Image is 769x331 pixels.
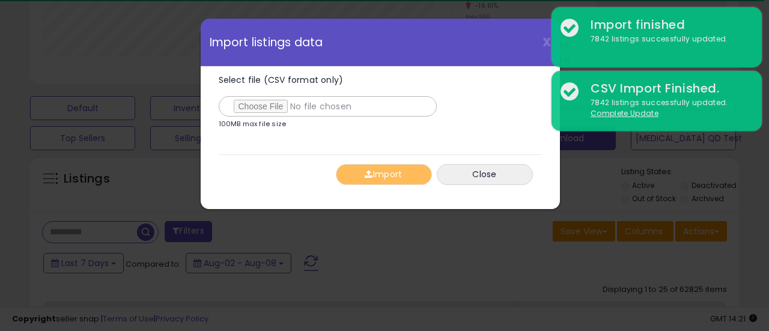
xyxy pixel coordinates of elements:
button: Close [437,164,533,185]
div: 7842 listings successfully updated. [582,34,753,45]
div: Import finished [582,16,753,34]
u: Complete Update [591,108,658,118]
span: Select file (CSV format only) [219,74,344,86]
span: X [543,34,551,50]
button: Import [336,164,432,185]
div: 7842 listings successfully updated. [582,97,753,120]
p: 100MB max file size [219,121,287,127]
div: CSV Import Finished. [582,80,753,97]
